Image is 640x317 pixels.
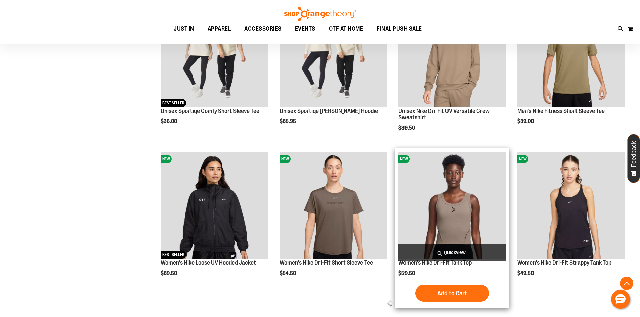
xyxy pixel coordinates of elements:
[395,148,509,309] div: product
[514,148,628,294] div: product
[161,152,268,260] a: Women's Nike Loose UV Hooded JacketNEWBEST SELLER
[437,289,467,297] span: Add to Cart
[398,108,490,121] a: Unisex Nike Dri-Fit UV Versatile Crew Sweatshirt
[280,118,297,124] span: $85.95
[398,152,506,260] a: Women's Nike Dri-Fit Tank TopNEW
[276,148,390,294] div: product
[398,152,506,259] img: Women's Nike Dri-Fit Tank Top
[631,141,637,167] span: Feedback
[238,21,288,37] a: ACCESSORIES
[398,244,506,261] a: Quickview
[398,259,472,266] a: Women's Nike Dri-Fit Tank Top
[280,152,387,260] a: Women's Nike Dri-Fit Short Sleeve TeeNEW
[161,99,186,107] span: BEST SELLER
[377,21,422,36] span: FINAL PUSH SALE
[517,155,528,163] span: NEW
[283,7,357,21] img: Shop Orangetheory
[161,152,268,259] img: Women's Nike Loose UV Hooded Jacket
[517,118,535,124] span: $39.00
[398,155,410,163] span: NEW
[398,270,416,276] span: $59.50
[517,108,605,114] a: Men's Nike Fitness Short Sleeve Tee
[161,108,259,114] a: Unisex Sportiqe Comfy Short Sleeve Tee
[208,21,231,36] span: APPAREL
[167,21,201,37] a: JUST IN
[161,259,256,266] a: Women's Nike Loose UV Hooded Jacket
[161,155,172,163] span: NEW
[161,251,186,259] span: BEST SELLER
[280,270,297,276] span: $54.50
[244,21,282,36] span: ACCESSORIES
[280,152,387,259] img: Women's Nike Dri-Fit Short Sleeve Tee
[611,290,630,309] button: Hello, have a question? Let’s chat.
[387,300,394,307] img: ias-spinner.gif
[398,125,416,131] span: $89.50
[517,270,535,276] span: $49.50
[201,21,238,36] a: APPAREL
[280,259,373,266] a: Women's Nike Dri-Fit Short Sleeve Tee
[280,108,378,114] a: Unisex Sportiqe [PERSON_NAME] Hoodie
[627,134,640,183] button: Feedback - Show survey
[517,259,611,266] a: Women's Nike Dri-Fit Strappy Tank Top
[370,21,429,37] a: FINAL PUSH SALE
[322,21,370,37] a: OTF AT HOME
[280,155,291,163] span: NEW
[295,21,315,36] span: EVENTS
[517,152,625,259] img: Women's Nike Dri-Fit Strappy Tank Top
[161,270,178,276] span: $89.50
[620,277,633,290] button: Back To Top
[174,21,194,36] span: JUST IN
[157,148,271,294] div: product
[329,21,364,36] span: OTF AT HOME
[517,152,625,260] a: Women's Nike Dri-Fit Strappy Tank TopNEW
[415,285,489,302] button: Add to Cart
[288,21,322,37] a: EVENTS
[161,118,178,124] span: $36.00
